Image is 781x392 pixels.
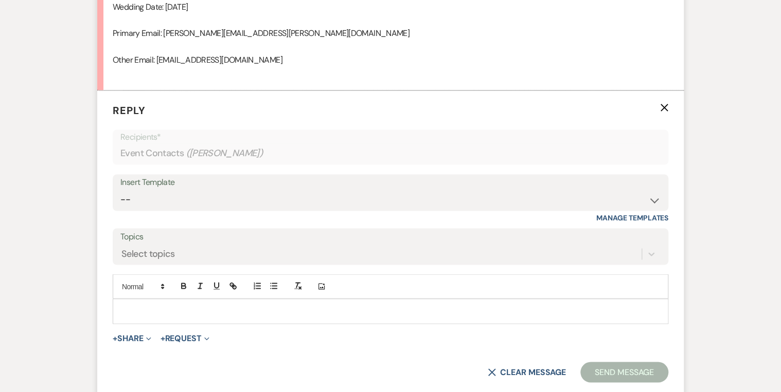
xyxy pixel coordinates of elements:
a: Manage Templates [596,213,668,222]
span: + [161,334,165,342]
button: Clear message [488,368,566,376]
div: Select topics [121,247,175,261]
button: Send Message [580,362,668,382]
div: Insert Template [120,175,661,190]
span: ( [PERSON_NAME] ) [186,146,263,160]
span: + [113,334,117,342]
button: Share [113,334,151,342]
div: Event Contacts [120,143,661,163]
button: Request [161,334,209,342]
span: Reply [113,104,146,117]
p: Recipients* [120,130,661,144]
label: Topics [120,229,661,244]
